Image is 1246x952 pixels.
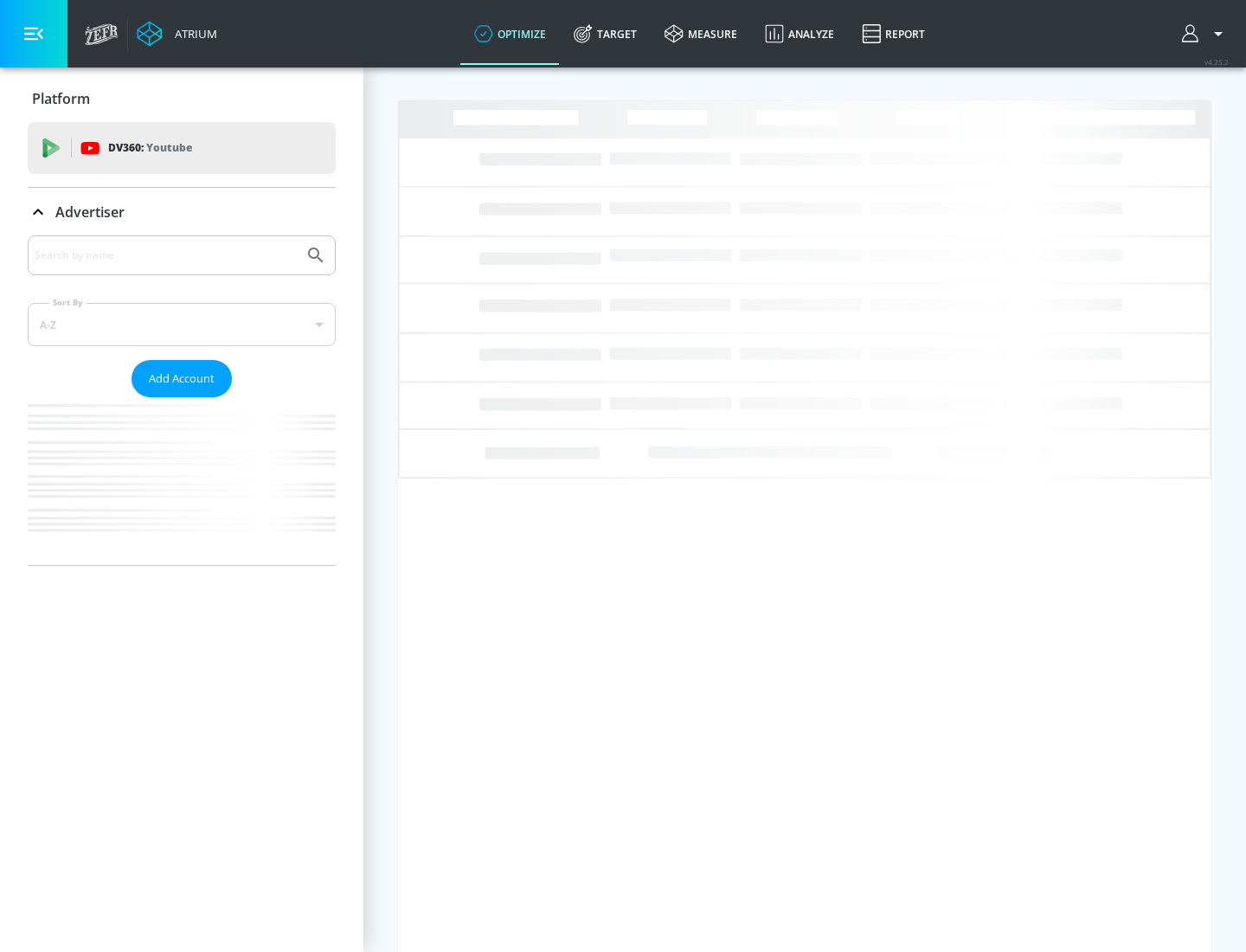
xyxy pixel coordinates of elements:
button: Add Account [132,360,232,397]
p: Youtube [146,138,192,157]
a: Target [560,3,651,65]
div: DV360: Youtube [28,122,336,174]
div: A-Z [28,303,336,346]
nav: list of Advertiser [28,397,336,565]
a: Analyze [751,3,848,65]
p: DV360: [108,138,192,158]
a: Report [848,3,939,65]
input: Search by name [35,244,297,267]
div: Advertiser [28,188,336,236]
span: v 4.25.2 [1204,57,1229,67]
div: Atrium [168,26,217,42]
span: Add Account [149,369,215,389]
a: measure [651,3,751,65]
div: Advertiser [28,235,336,565]
p: Advertiser [55,203,125,222]
label: Sort By [49,297,87,308]
p: Platform [32,89,90,108]
a: Atrium [137,21,217,47]
a: optimize [460,3,560,65]
div: Platform [28,74,336,123]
